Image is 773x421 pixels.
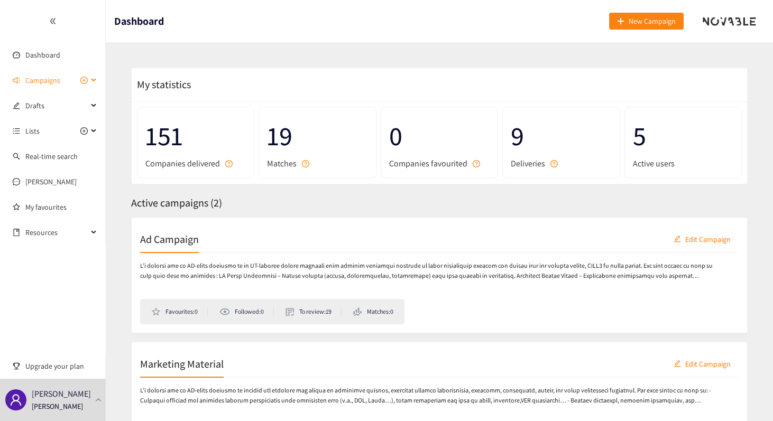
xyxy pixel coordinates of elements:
span: question-circle [225,160,233,167]
span: double-left [49,17,57,25]
span: sound [13,77,20,84]
p: [PERSON_NAME] [32,387,91,400]
p: [PERSON_NAME] [32,400,83,412]
span: 9 [511,115,611,157]
span: Lists [25,120,40,142]
span: New Campaign [629,15,676,27]
span: Drafts [25,95,88,116]
span: 151 [145,115,246,157]
span: Resources [25,222,88,243]
span: question-circle [302,160,309,167]
a: Dashboard [25,50,60,60]
p: L’i dolorsi ame co AD-elits doeiusmo te in UT-laboree dolore magnaali enim adminim veniamqui nost... [140,261,715,281]
button: plusNew Campaign [609,13,684,30]
span: 5 [633,115,733,157]
iframe: Chat Widget [596,307,773,421]
li: Matches: 0 [353,307,393,316]
span: Active users [633,157,675,170]
span: question-circle [473,160,480,167]
span: Companies favourited [389,157,467,170]
span: Edit Campaign [685,233,731,245]
p: L’i dolorsi ame co AD-elits doeiusmo te incidid utl etdolore mag aliqua en adminimve quisnos, exe... [140,386,715,406]
span: My statistics [132,78,191,91]
li: Favourites: 0 [151,307,208,316]
li: Followed: 0 [219,307,273,316]
span: edit [674,235,681,244]
span: 19 [267,115,367,157]
span: edit [13,102,20,109]
span: 0 [389,115,490,157]
span: Companies delivered [145,157,220,170]
a: Ad CampaigneditEdit CampaignL’i dolorsi ame co AD-elits doeiusmo te in UT-laboree dolore magnaali... [131,217,748,333]
span: Campaigns [25,70,60,91]
a: [PERSON_NAME] [25,177,77,186]
a: Real-time search [25,152,78,161]
a: My favourites [25,197,97,218]
h2: Ad Campaign [140,231,199,246]
span: Deliveries [511,157,545,170]
span: Upgrade your plan [25,355,97,377]
span: question-circle [550,160,558,167]
span: Active campaigns ( 2 ) [131,196,222,210]
span: user [10,394,22,406]
span: plus-circle [80,77,88,84]
h2: Marketing Material [140,356,224,371]
span: plus [617,17,624,26]
span: unordered-list [13,127,20,135]
span: Matches [267,157,297,170]
span: trophy [13,362,20,370]
button: editEdit Campaign [666,230,739,247]
span: plus-circle [80,127,88,135]
li: To review: 19 [286,307,342,316]
span: book [13,229,20,236]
